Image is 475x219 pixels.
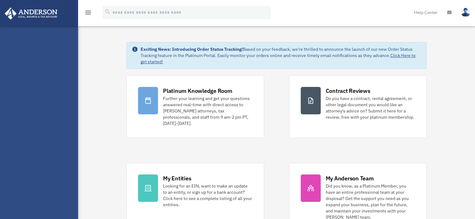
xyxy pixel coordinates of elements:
[326,87,370,95] div: Contract Reviews
[163,174,191,182] div: My Entities
[141,46,421,65] div: Based on your feedback, we're thrilled to announce the launch of our new Order Status Tracking fe...
[84,9,92,16] i: menu
[104,8,111,15] i: search
[126,75,264,138] a: Platinum Knowledge Room Further your learning and get your questions answered real-time with dire...
[289,75,427,138] a: Contract Reviews Do you have a contract, rental agreement, or other legal document you would like...
[163,183,252,208] div: Looking for an EIN, want to make an update to an entity, or sign up for a bank account? Click her...
[326,174,374,182] div: My Anderson Team
[461,8,470,17] img: User Pic
[163,87,232,95] div: Platinum Knowledge Room
[163,95,252,126] div: Further your learning and get your questions answered real-time with direct access to [PERSON_NAM...
[141,46,243,52] strong: Exciting News: Introducing Order Status Tracking!
[84,11,92,16] a: menu
[326,95,415,120] div: Do you have a contract, rental agreement, or other legal document you would like an attorney's ad...
[141,53,416,64] a: Click Here to get started!
[3,7,59,20] img: Anderson Advisors Platinum Portal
